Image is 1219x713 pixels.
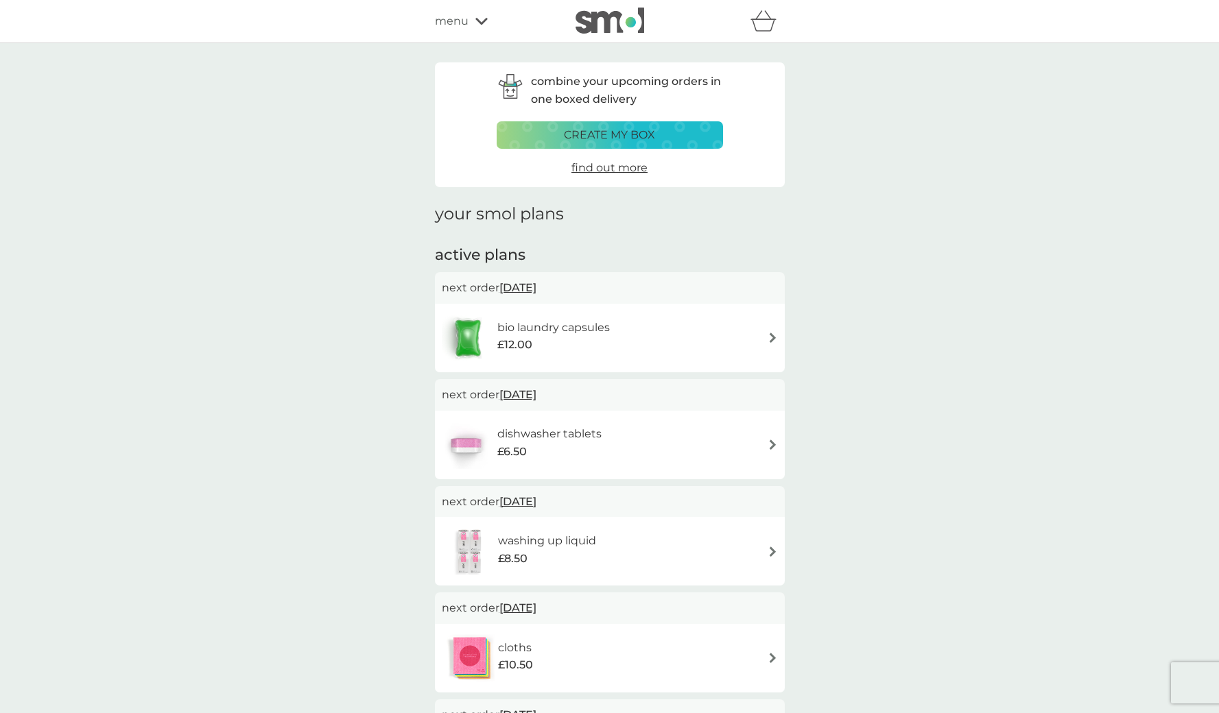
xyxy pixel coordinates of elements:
[499,274,536,301] span: [DATE]
[435,204,785,224] h1: your smol plans
[531,73,723,108] p: combine your upcoming orders in one boxed delivery
[497,121,723,149] button: create my box
[435,245,785,266] h2: active plans
[768,333,778,343] img: arrow right
[499,488,536,515] span: [DATE]
[498,550,528,568] span: £8.50
[499,381,536,408] span: [DATE]
[498,532,596,550] h6: washing up liquid
[564,126,655,144] p: create my box
[497,336,532,354] span: £12.00
[442,634,498,682] img: cloths
[442,421,490,469] img: dishwasher tablets
[442,527,498,575] img: washing up liquid
[768,439,778,450] img: arrow right
[497,425,602,443] h6: dishwasher tablets
[750,8,785,35] div: basket
[571,161,648,174] span: find out more
[576,8,644,34] img: smol
[442,279,778,297] p: next order
[442,599,778,617] p: next order
[498,656,533,674] span: £10.50
[571,159,648,177] a: find out more
[442,386,778,404] p: next order
[768,653,778,663] img: arrow right
[768,546,778,557] img: arrow right
[442,314,494,362] img: bio laundry capsules
[442,493,778,511] p: next order
[435,12,469,30] span: menu
[497,319,610,337] h6: bio laundry capsules
[498,639,533,657] h6: cloths
[499,594,536,621] span: [DATE]
[497,443,527,461] span: £6.50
